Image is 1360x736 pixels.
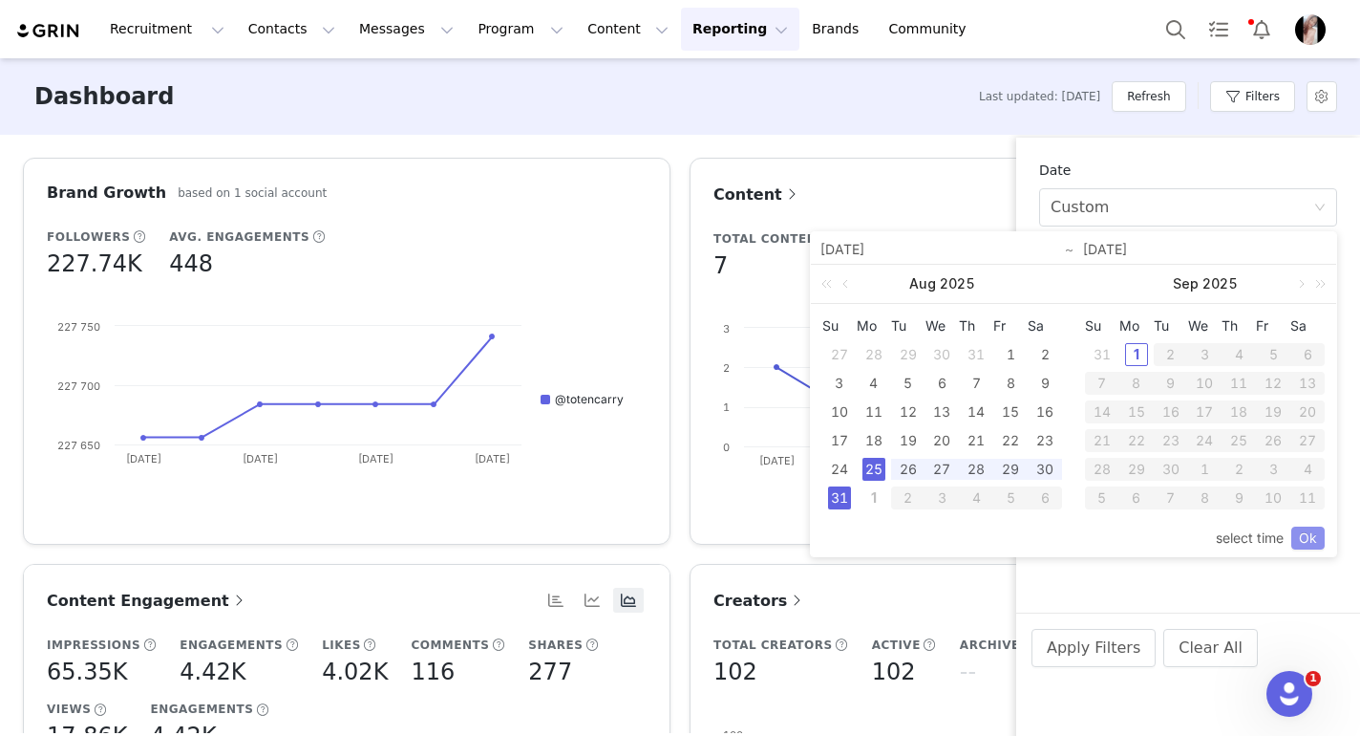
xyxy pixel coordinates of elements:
[1119,429,1154,452] div: 22
[1154,429,1188,452] div: 23
[891,340,925,369] td: July 29, 2025
[818,265,842,303] a: Last year (Control + left)
[1085,484,1119,512] td: October 5, 2025
[1256,343,1290,366] div: 5
[1290,455,1325,484] td: October 4, 2025
[1154,455,1188,484] td: September 30, 2025
[828,429,851,452] div: 17
[1256,369,1290,398] td: September 12, 2025
[1119,372,1154,395] div: 8
[1222,400,1256,423] div: 18
[180,655,245,689] h5: 4.42K
[1033,429,1056,452] div: 23
[891,369,925,398] td: August 5, 2025
[993,398,1028,426] td: August 15, 2025
[1256,484,1290,512] td: October 10, 2025
[713,592,806,610] span: Creators
[322,637,361,654] h5: Likes
[959,484,993,512] td: September 4, 2025
[1188,400,1222,423] div: 17
[891,455,925,484] td: August 26, 2025
[1125,343,1148,366] div: 1
[15,22,82,40] img: grin logo
[322,655,388,689] h5: 4.02K
[959,312,993,340] th: Thu
[713,183,801,206] a: Content
[965,429,988,452] div: 21
[1154,369,1188,398] td: September 9, 2025
[930,372,953,395] div: 6
[891,487,925,509] div: 2
[1028,398,1062,426] td: August 16, 2025
[1188,487,1222,509] div: 8
[1028,484,1062,512] td: September 6, 2025
[1119,340,1154,369] td: September 1, 2025
[47,589,248,613] a: Content Engagement
[1222,398,1256,426] td: September 18, 2025
[925,484,960,512] td: September 3, 2025
[1256,372,1290,395] div: 12
[959,340,993,369] td: July 31, 2025
[713,230,825,248] h5: Total Content
[1222,340,1256,369] td: September 4, 2025
[1222,343,1256,366] div: 4
[1188,317,1222,335] span: We
[1188,455,1222,484] td: October 1, 2025
[1222,317,1256,335] span: Th
[965,400,988,423] div: 14
[243,452,278,465] text: [DATE]
[713,249,728,283] h5: 7
[169,228,309,246] h5: Avg. Engagements
[862,458,885,481] div: 25
[1188,458,1222,481] div: 1
[98,8,236,51] button: Recruitment
[857,312,891,340] th: Mon
[907,265,938,303] a: Aug
[891,426,925,455] td: August 19, 2025
[178,184,327,202] h5: based on 1 social account
[959,487,993,509] div: 4
[47,247,142,281] h5: 227.74K
[1028,426,1062,455] td: August 23, 2025
[723,361,730,375] text: 2
[993,455,1028,484] td: August 29, 2025
[1119,398,1154,426] td: September 15, 2025
[1031,629,1156,667] button: Apply Filters
[925,487,960,509] div: 3
[1085,372,1119,395] div: 7
[959,455,993,484] td: August 28, 2025
[1085,398,1119,426] td: September 14, 2025
[1033,458,1056,481] div: 30
[999,400,1022,423] div: 15
[411,655,455,689] h5: 116
[1154,317,1188,335] span: Tu
[237,8,347,51] button: Contacts
[1188,429,1222,452] div: 24
[1085,487,1119,509] div: 5
[897,429,920,452] div: 19
[857,398,891,426] td: August 11, 2025
[1306,671,1321,686] span: 1
[1033,343,1056,366] div: 2
[713,589,806,613] a: Creators
[1188,340,1222,369] td: September 3, 2025
[47,228,130,246] h5: Followers
[1256,426,1290,455] td: September 26, 2025
[925,369,960,398] td: August 6, 2025
[1256,340,1290,369] td: September 5, 2025
[878,8,987,51] a: Community
[999,458,1022,481] div: 29
[169,247,213,281] h5: 448
[1119,487,1154,509] div: 6
[1119,400,1154,423] div: 15
[1290,458,1325,481] div: 4
[897,458,920,481] div: 26
[1314,202,1326,215] i: icon: down
[959,398,993,426] td: August 14, 2025
[1085,458,1119,481] div: 28
[828,343,851,366] div: 27
[1154,458,1188,481] div: 30
[897,343,920,366] div: 29
[828,400,851,423] div: 10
